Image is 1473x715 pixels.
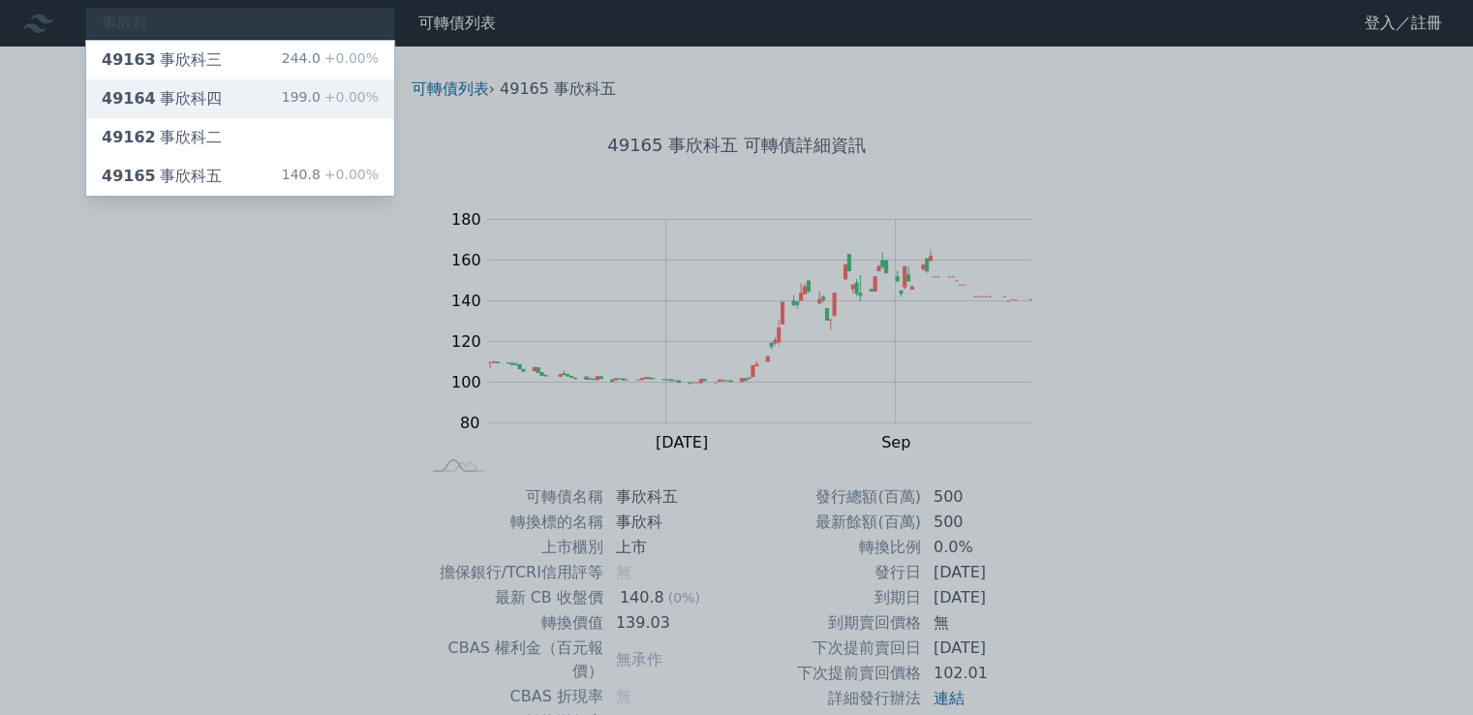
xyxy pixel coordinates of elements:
span: 49163 [102,50,156,69]
span: +0.00% [321,167,379,182]
a: 49164事欣科四 199.0+0.00% [86,79,394,118]
div: 244.0 [282,48,379,72]
div: 事欣科五 [102,165,222,188]
span: +0.00% [321,89,379,105]
div: 事欣科三 [102,48,222,72]
span: +0.00% [321,50,379,66]
span: 49165 [102,167,156,185]
iframe: Chat Widget [1376,622,1473,715]
a: 49165事欣科五 140.8+0.00% [86,157,394,196]
div: 事欣科四 [102,87,222,110]
a: 49162事欣科二 [86,118,394,157]
div: 事欣科二 [102,126,222,149]
a: 49163事欣科三 244.0+0.00% [86,41,394,79]
span: 49162 [102,128,156,146]
div: 140.8 [282,165,379,188]
div: 聊天小工具 [1376,622,1473,715]
span: 49164 [102,89,156,108]
div: 199.0 [282,87,379,110]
